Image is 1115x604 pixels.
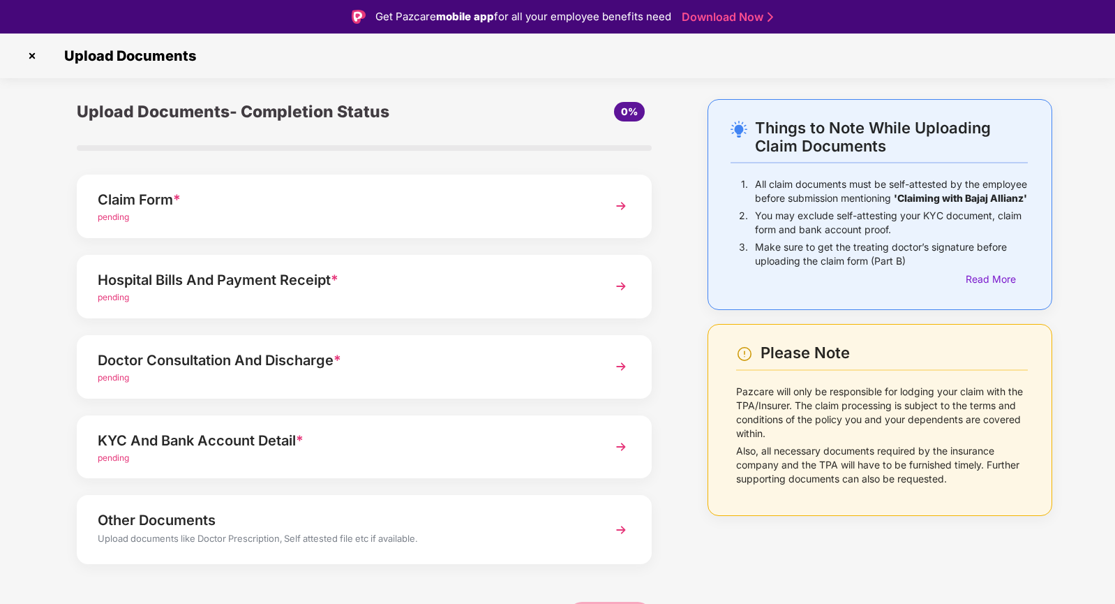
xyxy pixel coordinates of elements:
img: svg+xml;base64,PHN2ZyBpZD0iTmV4dCIgeG1sbnM9Imh0dHA6Ly93d3cudzMub3JnLzIwMDAvc3ZnIiB3aWR0aD0iMzYiIG... [608,274,634,299]
div: KYC And Bank Account Detail [98,429,586,452]
img: Stroke [768,10,773,24]
img: svg+xml;base64,PHN2ZyBpZD0iV2FybmluZ18tXzI0eDI0IiBkYXRhLW5hbWU9Ildhcm5pbmcgLSAyNHgyNCIgeG1sbnM9Im... [736,346,753,362]
div: Claim Form [98,189,586,211]
p: Also, all necessary documents required by the insurance company and the TPA will have to be furni... [736,444,1028,486]
img: svg+xml;base64,PHN2ZyBpZD0iTmV4dCIgeG1sbnM9Imh0dHA6Ly93d3cudzMub3JnLzIwMDAvc3ZnIiB3aWR0aD0iMzYiIG... [608,354,634,379]
div: Please Note [761,344,1028,362]
img: Logo [352,10,366,24]
p: 1. [741,177,748,205]
p: 3. [739,240,748,268]
div: Upload Documents- Completion Status [77,99,460,124]
img: svg+xml;base64,PHN2ZyBpZD0iTmV4dCIgeG1sbnM9Imh0dHA6Ly93d3cudzMub3JnLzIwMDAvc3ZnIiB3aWR0aD0iMzYiIG... [608,434,634,459]
span: pending [98,212,129,222]
div: Doctor Consultation And Discharge [98,349,586,371]
div: Other Documents [98,509,586,531]
img: svg+xml;base64,PHN2ZyB4bWxucz0iaHR0cDovL3d3dy53My5vcmcvMjAwMC9zdmciIHdpZHRoPSIyNC4wOTMiIGhlaWdodD... [731,121,747,138]
div: Upload documents like Doctor Prescription, Self attested file etc if available. [98,531,586,550]
div: Get Pazcare for all your employee benefits need [375,8,671,25]
p: Pazcare will only be responsible for lodging your claim with the TPA/Insurer. The claim processin... [736,385,1028,441]
div: Hospital Bills And Payment Receipt [98,269,586,291]
p: You may exclude self-attesting your KYC document, claim form and bank account proof. [755,209,1028,237]
div: Things to Note While Uploading Claim Documents [755,119,1028,155]
p: All claim documents must be self-attested by the employee before submission mentioning [755,177,1028,205]
span: 0% [621,105,638,117]
span: pending [98,452,129,463]
b: 'Claiming with Bajaj Allianz' [894,192,1027,204]
p: Make sure to get the treating doctor’s signature before uploading the claim form (Part B) [755,240,1028,268]
a: Download Now [682,10,769,24]
span: pending [98,372,129,383]
img: svg+xml;base64,PHN2ZyBpZD0iTmV4dCIgeG1sbnM9Imh0dHA6Ly93d3cudzMub3JnLzIwMDAvc3ZnIiB3aWR0aD0iMzYiIG... [608,193,634,219]
span: Upload Documents [50,47,203,64]
p: 2. [739,209,748,237]
img: svg+xml;base64,PHN2ZyBpZD0iTmV4dCIgeG1sbnM9Imh0dHA6Ly93d3cudzMub3JnLzIwMDAvc3ZnIiB3aWR0aD0iMzYiIG... [608,517,634,543]
div: Read More [966,272,1028,287]
span: pending [98,292,129,302]
strong: mobile app [436,10,494,23]
img: svg+xml;base64,PHN2ZyBpZD0iQ3Jvc3MtMzJ4MzIiIHhtbG5zPSJodHRwOi8vd3d3LnczLm9yZy8yMDAwL3N2ZyIgd2lkdG... [21,45,43,67]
